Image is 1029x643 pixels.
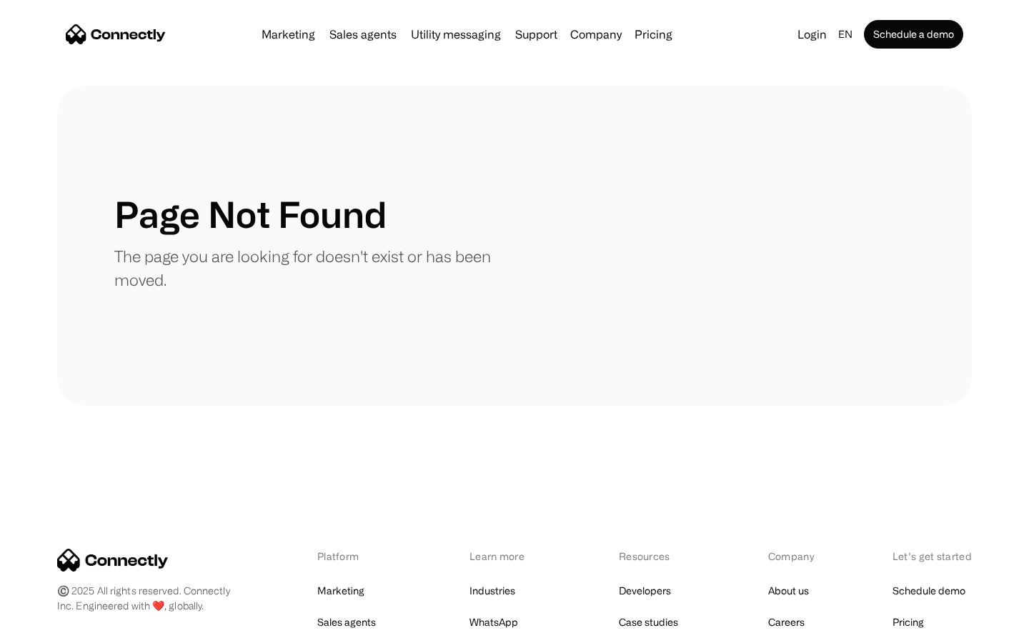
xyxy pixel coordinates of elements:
[114,244,514,291] p: The page you are looking for doesn't exist or has been moved.
[893,612,924,632] a: Pricing
[792,24,832,44] a: Login
[469,549,545,564] div: Learn more
[317,581,364,601] a: Marketing
[405,29,507,40] a: Utility messaging
[256,29,321,40] a: Marketing
[893,581,965,601] a: Schedule demo
[768,581,809,601] a: About us
[768,612,805,632] a: Careers
[114,193,387,236] h1: Page Not Found
[629,29,678,40] a: Pricing
[570,24,622,44] div: Company
[469,581,515,601] a: Industries
[469,612,518,632] a: WhatsApp
[619,581,671,601] a: Developers
[509,29,563,40] a: Support
[864,20,963,49] a: Schedule a demo
[768,549,818,564] div: Company
[317,549,395,564] div: Platform
[29,618,86,638] ul: Language list
[324,29,402,40] a: Sales agents
[14,617,86,638] aside: Language selected: English
[893,549,972,564] div: Let’s get started
[619,612,678,632] a: Case studies
[838,24,852,44] div: en
[619,549,694,564] div: Resources
[317,612,376,632] a: Sales agents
